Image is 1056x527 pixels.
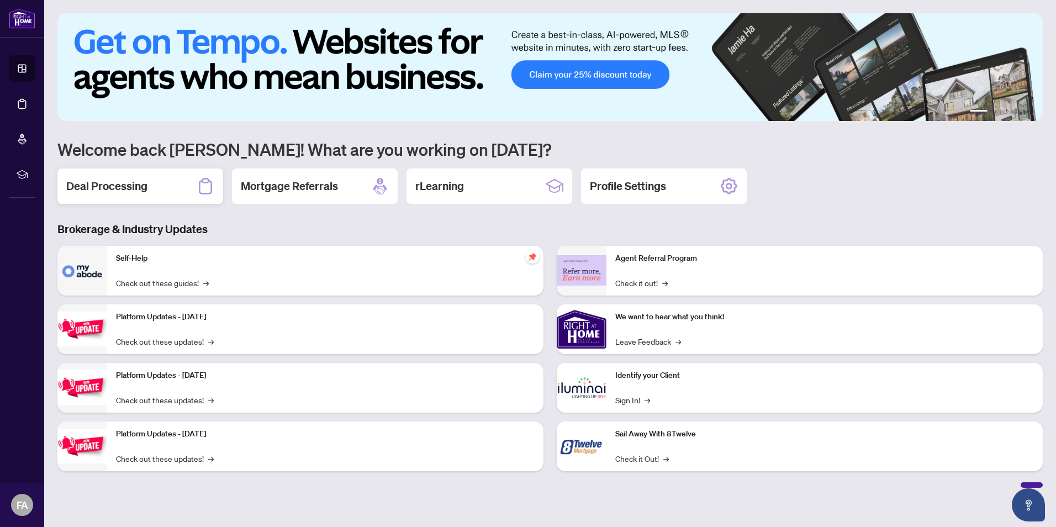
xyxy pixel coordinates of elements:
[203,277,209,289] span: →
[9,8,35,29] img: logo
[57,139,1043,160] h1: Welcome back [PERSON_NAME]! What are you working on [DATE]?
[1018,110,1023,114] button: 5
[615,311,1034,323] p: We want to hear what you think!
[615,252,1034,265] p: Agent Referral Program
[615,428,1034,440] p: Sail Away With 8Twelve
[1012,488,1045,521] button: Open asap
[57,370,107,405] img: Platform Updates - July 8, 2025
[116,335,214,347] a: Check out these updates!→
[970,110,988,114] button: 1
[116,277,209,289] a: Check out these guides!→
[675,335,681,347] span: →
[615,335,681,347] a: Leave Feedback→
[415,178,464,194] h2: rLearning
[57,312,107,346] img: Platform Updates - July 21, 2025
[116,252,535,265] p: Self-Help
[557,255,606,286] img: Agent Referral Program
[116,370,535,382] p: Platform Updates - [DATE]
[615,452,669,465] a: Check it Out!→
[208,394,214,406] span: →
[557,421,606,471] img: Sail Away With 8Twelve
[1001,110,1005,114] button: 3
[615,394,650,406] a: Sign In!→
[116,428,535,440] p: Platform Updates - [DATE]
[116,311,535,323] p: Platform Updates - [DATE]
[241,178,338,194] h2: Mortgage Referrals
[663,452,669,465] span: →
[526,250,539,263] span: pushpin
[17,497,28,513] span: FA
[615,277,668,289] a: Check it out!→
[615,370,1034,382] p: Identify your Client
[116,394,214,406] a: Check out these updates!→
[590,178,666,194] h2: Profile Settings
[57,246,107,296] img: Self-Help
[208,452,214,465] span: →
[57,429,107,463] img: Platform Updates - June 23, 2025
[57,222,1043,237] h3: Brokerage & Industry Updates
[1010,110,1014,114] button: 4
[557,363,606,413] img: Identify your Client
[557,304,606,354] img: We want to hear what you think!
[116,452,214,465] a: Check out these updates!→
[208,335,214,347] span: →
[662,277,668,289] span: →
[645,394,650,406] span: →
[66,178,147,194] h2: Deal Processing
[992,110,996,114] button: 2
[57,13,1043,121] img: Slide 0
[1027,110,1032,114] button: 6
